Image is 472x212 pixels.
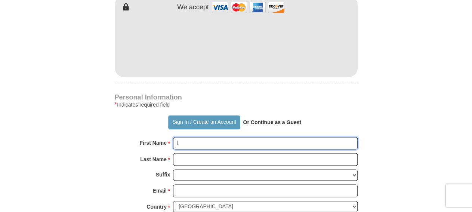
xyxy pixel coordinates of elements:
strong: Country [146,202,167,212]
h4: We accept [177,3,209,12]
strong: First Name [140,138,167,148]
strong: Email [153,185,167,196]
button: Sign In / Create an Account [168,115,240,129]
strong: Last Name [140,154,167,165]
strong: Suffix [156,169,170,180]
strong: Or Continue as a Guest [243,119,301,125]
div: Indicates required field [115,100,358,109]
h4: Personal Information [115,94,358,100]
